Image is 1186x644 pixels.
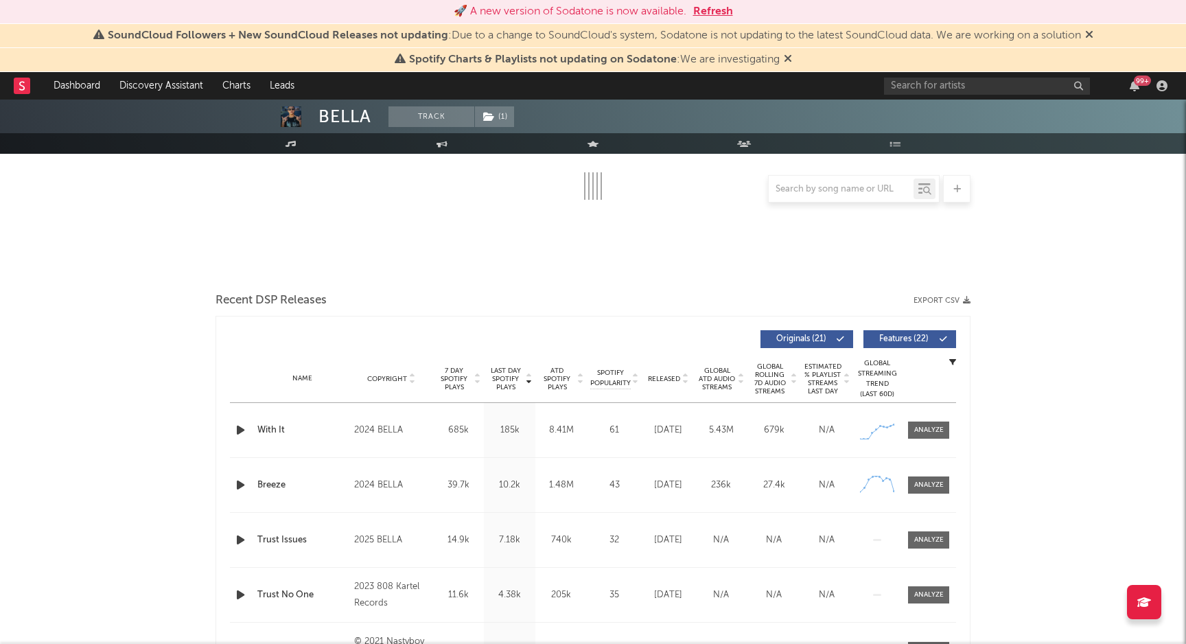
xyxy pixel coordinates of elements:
span: Copyright [367,375,407,383]
span: 7 Day Spotify Plays [436,367,472,391]
div: 43 [590,479,638,492]
div: 14.9k [436,533,480,547]
span: Features ( 22 ) [872,335,935,343]
div: 4.38k [487,588,532,602]
div: 685k [436,424,480,437]
div: 5.43M [698,424,744,437]
div: 61 [590,424,638,437]
input: Search by song name or URL [769,184,914,195]
span: Spotify Popularity [590,368,631,389]
span: Dismiss [1085,30,1093,41]
span: : We are investigating [409,54,780,65]
div: 39.7k [436,479,480,492]
div: 2024 BELLA [354,477,429,494]
div: 99 + [1134,76,1151,86]
div: 32 [590,533,638,547]
div: 2023 808 Kartel Records [354,579,429,612]
button: Track [388,106,474,127]
div: N/A [751,588,797,602]
div: [DATE] [645,479,691,492]
a: Charts [213,72,260,100]
a: Breeze [257,479,347,492]
span: Last Day Spotify Plays [487,367,524,391]
div: 2025 BELLA [354,532,429,549]
button: Originals(21) [760,330,853,348]
div: 2024 BELLA [354,422,429,439]
span: Spotify Charts & Playlists not updating on Sodatone [409,54,677,65]
div: 205k [539,588,583,602]
div: [DATE] [645,533,691,547]
button: (1) [475,106,514,127]
span: Recent DSP Releases [216,292,327,309]
span: : Due to a change to SoundCloud's system, Sodatone is not updating to the latest SoundCloud data.... [108,30,1081,41]
div: 1.48M [539,479,583,492]
div: 679k [751,424,797,437]
div: [DATE] [645,424,691,437]
span: Estimated % Playlist Streams Last Day [804,363,841,395]
button: Features(22) [863,330,956,348]
div: N/A [804,588,850,602]
div: [DATE] [645,588,691,602]
div: 27.4k [751,479,797,492]
a: Discovery Assistant [110,72,213,100]
div: 11.6k [436,588,480,602]
input: Search for artists [884,78,1090,95]
span: Global ATD Audio Streams [698,367,736,391]
div: 8.41M [539,424,583,437]
div: Name [257,373,347,384]
div: 236k [698,479,744,492]
button: Export CSV [914,297,970,305]
button: 99+ [1130,80,1139,91]
span: ATD Spotify Plays [539,367,575,391]
div: N/A [804,424,850,437]
a: Trust Issues [257,533,347,547]
div: 🚀 A new version of Sodatone is now available. [454,3,686,20]
div: N/A [804,479,850,492]
div: N/A [698,533,744,547]
span: Released [648,375,680,383]
a: Trust No One [257,588,347,602]
span: Dismiss [784,54,792,65]
div: 7.18k [487,533,532,547]
div: BELLA [318,106,371,127]
span: ( 1 ) [474,106,515,127]
div: 185k [487,424,532,437]
a: Leads [260,72,304,100]
div: N/A [751,533,797,547]
div: 35 [590,588,638,602]
div: 10.2k [487,479,532,492]
span: Global Rolling 7D Audio Streams [751,363,789,395]
span: SoundCloud Followers + New SoundCloud Releases not updating [108,30,448,41]
div: Global Streaming Trend (Last 60D) [857,358,898,400]
div: 740k [539,533,583,547]
a: Dashboard [44,72,110,100]
div: N/A [804,533,850,547]
a: With It [257,424,347,437]
div: N/A [698,588,744,602]
span: Originals ( 21 ) [769,335,833,343]
button: Refresh [693,3,733,20]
